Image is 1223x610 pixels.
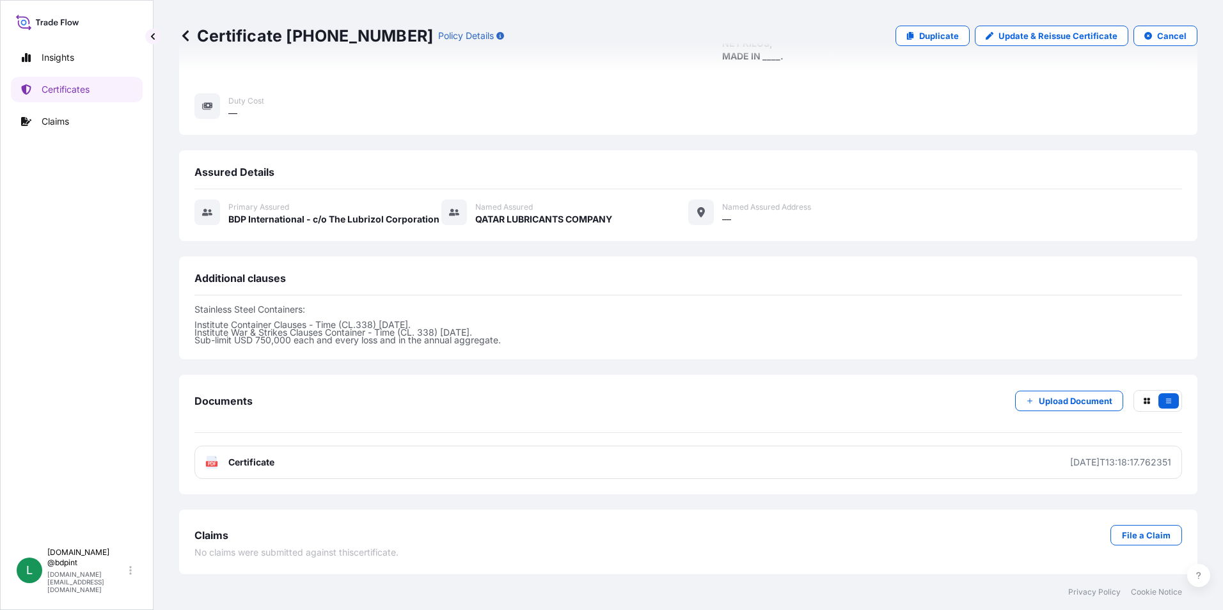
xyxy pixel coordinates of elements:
[47,570,127,593] p: [DOMAIN_NAME][EMAIL_ADDRESS][DOMAIN_NAME]
[208,462,216,466] text: PDF
[1157,29,1187,42] p: Cancel
[228,96,264,106] span: Duty Cost
[1122,529,1171,542] p: File a Claim
[1068,587,1121,597] a: Privacy Policy
[722,202,811,212] span: Named Assured Address
[179,26,433,46] p: Certificate [PHONE_NUMBER]
[228,202,289,212] span: Primary assured
[475,213,612,226] span: QATAR LUBRICANTS COMPANY
[47,547,127,568] p: [DOMAIN_NAME] @bdpint
[896,26,970,46] a: Duplicate
[919,29,959,42] p: Duplicate
[11,77,143,102] a: Certificates
[998,29,1117,42] p: Update & Reissue Certificate
[1039,395,1112,407] p: Upload Document
[194,166,274,178] span: Assured Details
[1015,391,1123,411] button: Upload Document
[1133,26,1197,46] button: Cancel
[194,272,286,285] span: Additional clauses
[1131,587,1182,597] a: Cookie Notice
[42,83,90,96] p: Certificates
[194,529,228,542] span: Claims
[194,395,253,407] span: Documents
[722,213,731,226] span: —
[228,107,237,120] span: —
[438,29,494,42] p: Policy Details
[26,564,33,577] span: L
[975,26,1128,46] a: Update & Reissue Certificate
[11,45,143,70] a: Insights
[42,51,74,64] p: Insights
[194,306,1182,344] p: Stainless Steel Containers: Institute Container Clauses - Time (CL.338) [DATE]. Institute War & S...
[194,446,1182,479] a: PDFCertificate[DATE]T13:18:17.762351
[1070,456,1171,469] div: [DATE]T13:18:17.762351
[11,109,143,134] a: Claims
[42,115,69,128] p: Claims
[228,213,439,226] span: BDP International - c/o The Lubrizol Corporation
[475,202,533,212] span: Named Assured
[228,456,274,469] span: Certificate
[194,546,398,559] span: No claims were submitted against this certificate .
[1110,525,1182,545] a: File a Claim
